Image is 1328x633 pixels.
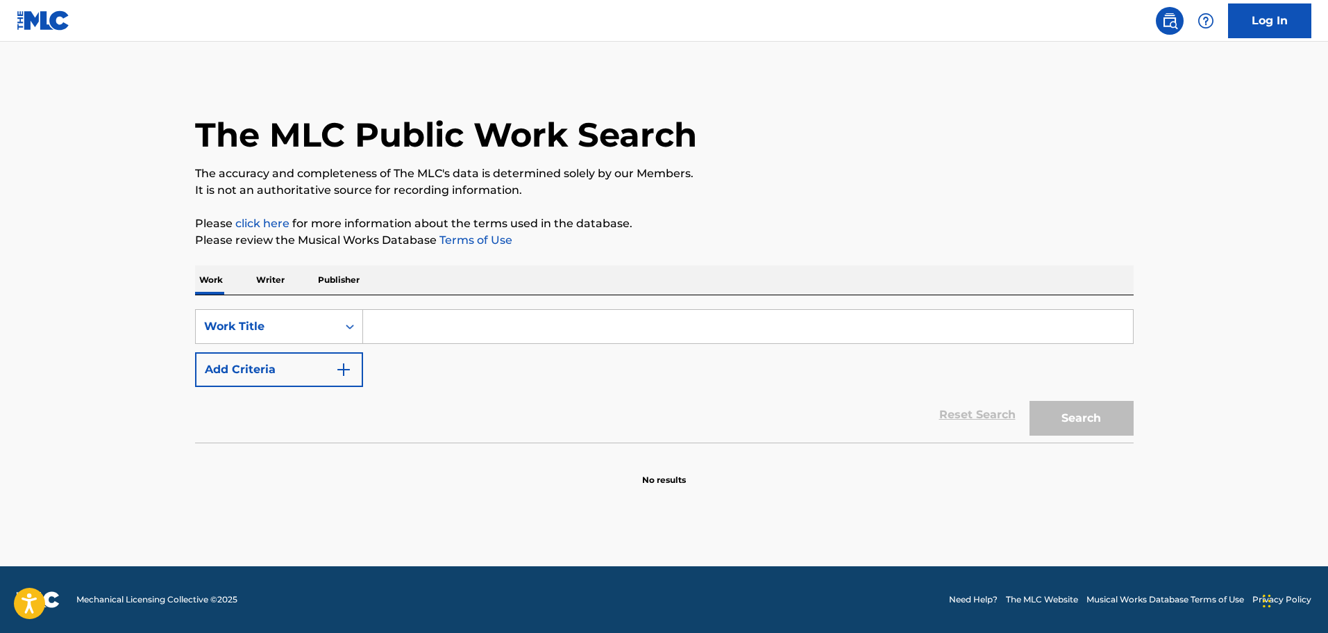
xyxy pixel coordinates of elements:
[335,361,352,378] img: 9d2ae6d4665cec9f34b9.svg
[1156,7,1184,35] a: Public Search
[195,165,1134,182] p: The accuracy and completeness of The MLC's data is determined solely by our Members.
[195,352,363,387] button: Add Criteria
[195,215,1134,232] p: Please for more information about the terms used in the database.
[1252,593,1311,606] a: Privacy Policy
[17,591,60,608] img: logo
[195,114,697,156] h1: The MLC Public Work Search
[1006,593,1078,606] a: The MLC Website
[204,318,329,335] div: Work Title
[17,10,70,31] img: MLC Logo
[195,309,1134,443] form: Search Form
[195,182,1134,199] p: It is not an authoritative source for recording information.
[437,233,512,247] a: Terms of Use
[642,457,686,486] p: No results
[1192,7,1220,35] div: Help
[1197,13,1214,29] img: help
[1228,3,1311,38] a: Log In
[252,265,289,295] p: Writer
[1086,593,1244,606] a: Musical Works Database Terms of Use
[76,593,237,606] span: Mechanical Licensing Collective © 2025
[195,265,227,295] p: Work
[1259,566,1328,633] iframe: Chat Widget
[195,232,1134,249] p: Please review the Musical Works Database
[949,593,998,606] a: Need Help?
[1161,13,1178,29] img: search
[235,217,289,230] a: click here
[314,265,364,295] p: Publisher
[1263,580,1271,622] div: Drag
